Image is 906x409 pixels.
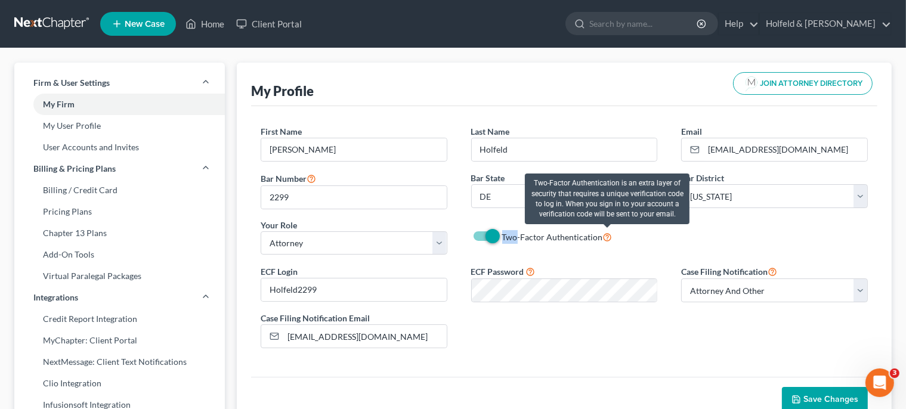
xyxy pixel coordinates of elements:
[261,312,370,324] label: Case Filing Notification Email
[12,140,227,199] div: Recent messageEmma avatarKatie avatarLindsey avatarNextChapter App•1m ago
[471,265,524,278] label: ECF Password
[142,19,166,43] img: Profile image for Lindsey
[24,85,215,105] p: Hi there!
[79,299,159,347] button: Messages
[24,150,214,163] div: Recent message
[24,295,200,320] div: Statement of Financial Affairs - Payments Made in the Last 90 days
[189,329,208,337] span: Help
[14,265,225,287] a: Virtual Paralegal Packages
[14,137,225,158] a: User Accounts and Invites
[124,168,160,180] div: • 1m ago
[14,94,225,115] a: My Firm
[261,278,447,301] input: Enter ecf login...
[159,299,239,347] button: Help
[471,172,505,184] label: Bar State
[14,330,225,351] a: MyChapter: Client Portal
[13,158,226,198] div: Emma avatarKatie avatarLindsey avatarNextChapter App•1m ago
[681,172,724,184] label: Bar District
[99,329,140,337] span: Messages
[14,201,225,222] a: Pricing Plans
[251,82,314,100] div: My Profile
[261,186,447,209] input: #
[865,368,894,397] iframe: Intercom live chat
[180,13,230,35] a: Home
[24,215,199,227] div: Send us a message
[33,163,116,175] span: Billing & Pricing Plans
[14,351,225,373] a: NextMessage: Client Text Notifications
[743,75,760,92] img: modern-attorney-logo-488310dd42d0e56951fffe13e3ed90e038bc441dd813d23dff0c9337a977f38e.png
[230,13,308,35] a: Client Portal
[33,77,110,89] span: Firm & User Settings
[760,80,862,88] span: JOIN ATTORNEY DIRECTORY
[261,138,447,161] input: Enter first name...
[24,23,118,38] img: logo
[125,20,165,29] span: New Case
[33,176,47,191] img: Lindsey avatar
[803,394,858,404] span: Save Changes
[890,368,899,378] span: 3
[525,173,689,224] div: Two-Factor Authentication is an extra layer of security that requires a unique verification code ...
[23,176,37,191] img: Katie avatar
[14,287,225,308] a: Integrations
[261,171,316,185] label: Bar Number
[24,267,97,280] span: Search for help
[14,179,225,201] a: Billing / Credit Card
[681,264,777,278] label: Case Filing Notification
[17,290,221,324] div: Statement of Financial Affairs - Payments Made in the Last 90 days
[589,13,698,35] input: Search by name...
[14,373,225,394] a: Clio Integration
[26,329,53,337] span: Home
[261,126,302,137] span: First Name
[472,138,657,161] input: Enter last name...
[17,261,221,285] button: Search for help
[14,244,225,265] a: Add-On Tools
[28,167,42,181] img: Emma avatar
[760,13,891,35] a: Holfeld & [PERSON_NAME]
[14,158,225,179] a: Billing & Pricing Plans
[681,126,702,137] span: Email
[283,325,447,348] input: Enter notification email..
[261,220,297,230] span: Your Role
[187,19,211,43] img: Profile image for Emma
[261,265,298,278] label: ECF Login
[733,72,873,95] button: JOIN ATTORNEY DIRECTORY
[719,13,759,35] a: Help
[14,115,225,137] a: My User Profile
[471,126,510,137] span: Last Name
[502,232,603,242] span: Two-Factor Authentication
[50,168,122,180] div: NextChapter App
[14,72,225,94] a: Firm & User Settings
[14,308,225,330] a: Credit Report Integration
[704,138,867,161] input: Enter email...
[12,204,227,250] div: Send us a messageWe typically reply in a few hours
[24,105,215,125] p: How can we help?
[24,227,199,240] div: We typically reply in a few hours
[14,222,225,244] a: Chapter 13 Plans
[33,292,78,303] span: Integrations
[165,19,188,43] img: Profile image for Katie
